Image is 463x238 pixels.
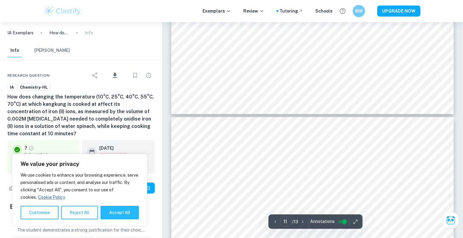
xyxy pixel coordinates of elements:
[10,202,152,211] h5: Examiner's summary
[7,29,33,36] a: IA Exemplars
[99,153,128,159] div: Starting from the May 2025 session, the Chemistry IA requirements have changed. It's OK to refer ...
[21,160,139,168] p: We value your privacy
[89,69,101,82] div: Share
[18,84,50,90] span: Chemistry-HL
[49,29,69,36] p: How does changing the temperature (10°C, 25°C, 40°C, 55°C, 70°C) at which kangkung is cooked at a...
[43,5,82,17] img: Clastify logo
[310,218,335,225] span: Annotations
[21,206,59,219] button: Customise
[353,5,365,17] button: MW
[61,206,98,219] button: Reject All
[292,218,298,225] p: / 13
[377,6,420,17] button: UPGRADE NOW
[7,93,155,137] h6: How does changing the temperature (10°C, 25°C, 40°C, 55°C, 70°C) at which kangkung is cooked at a...
[25,145,27,152] p: 7
[12,154,147,226] div: We value your privacy
[101,206,139,219] button: Accept All
[25,152,75,157] span: Fully verified
[442,212,459,229] button: Ask Clai
[99,153,128,159] span: Old Syllabus
[7,73,50,78] span: Research question
[203,8,231,14] p: Exemplars
[355,8,362,14] h6: MW
[85,29,93,36] p: Info
[8,84,16,90] span: IA
[38,194,65,200] a: Cookie Policy
[243,8,264,14] p: Review
[142,69,155,82] div: Report issue
[102,67,128,83] div: Download
[34,44,70,57] button: [PERSON_NAME]
[337,6,348,16] button: Help and Feedback
[17,83,50,91] a: Chemistry-HL
[21,171,139,201] p: We use cookies to enhance your browsing experience, serve personalised ads or content, and analys...
[7,44,22,57] button: Info
[129,69,141,82] div: Bookmark
[7,83,16,91] a: IA
[17,227,145,233] p: The student demonstrates a strong justification for their choice of topic, as they aim to test th...
[28,145,34,151] a: Grade fully verified
[315,8,332,14] a: Schools
[7,183,29,193] div: Like
[279,8,303,14] a: Tutoring
[99,145,123,152] h6: [DATE]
